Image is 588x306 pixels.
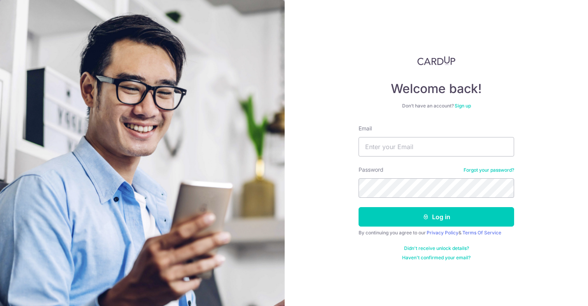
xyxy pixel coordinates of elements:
[359,230,514,236] div: By continuing you agree to our &
[455,103,471,109] a: Sign up
[462,230,501,236] a: Terms Of Service
[427,230,458,236] a: Privacy Policy
[404,245,469,251] a: Didn't receive unlock details?
[359,125,372,132] label: Email
[359,81,514,97] h4: Welcome back!
[402,255,471,261] a: Haven't confirmed your email?
[359,137,514,157] input: Enter your Email
[359,207,514,227] button: Log in
[359,103,514,109] div: Don’t have an account?
[417,56,455,65] img: CardUp Logo
[464,167,514,173] a: Forgot your password?
[359,166,383,174] label: Password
